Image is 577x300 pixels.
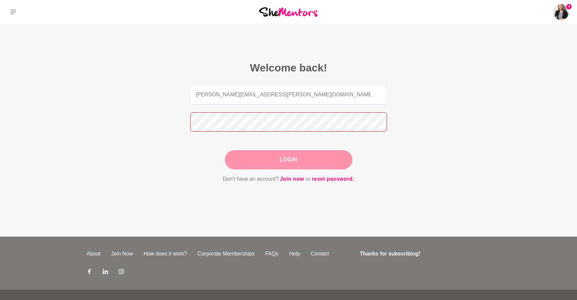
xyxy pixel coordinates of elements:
a: Corporate Memberships [192,250,260,258]
a: LinkedIn [103,268,108,276]
h4: Thanks for subscribing! [360,250,486,258]
img: She Mentors Logo [259,7,318,16]
a: Join Now [106,250,138,258]
a: Jodie Coomer4 [553,4,569,20]
a: reset password. [312,175,354,183]
a: Contact [305,250,334,258]
a: Help [284,250,305,258]
span: 4 [566,4,572,9]
a: About [81,250,106,258]
input: Email address [190,85,387,104]
a: FAQs [260,250,284,258]
a: How does it work? [138,250,192,258]
p: Don't have an account? or [190,175,387,183]
a: Join now [280,175,304,183]
img: Jodie Coomer [553,4,569,20]
h2: Welcome back! [190,61,387,74]
a: Instagram [119,268,124,276]
a: Facebook [87,268,92,276]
